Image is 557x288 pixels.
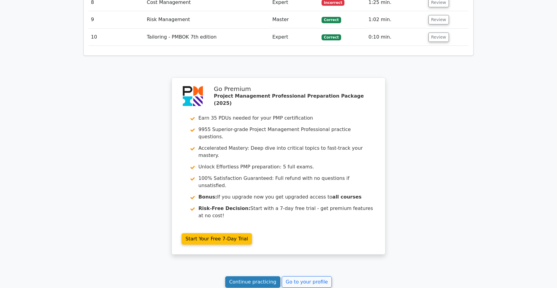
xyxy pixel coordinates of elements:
[144,11,270,28] td: Risk Management
[366,11,426,28] td: 1:02 min.
[89,29,144,46] td: 10
[428,15,449,24] button: Review
[270,11,319,28] td: Master
[182,233,252,245] a: Start Your Free 7-Day Trial
[225,276,280,288] a: Continue practicing
[428,33,449,42] button: Review
[89,11,144,28] td: 9
[270,29,319,46] td: Expert
[282,276,332,288] a: Go to your profile
[322,17,341,23] span: Correct
[366,29,426,46] td: 0:10 min.
[322,34,341,40] span: Correct
[144,29,270,46] td: Tailoring - PMBOK 7th edition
